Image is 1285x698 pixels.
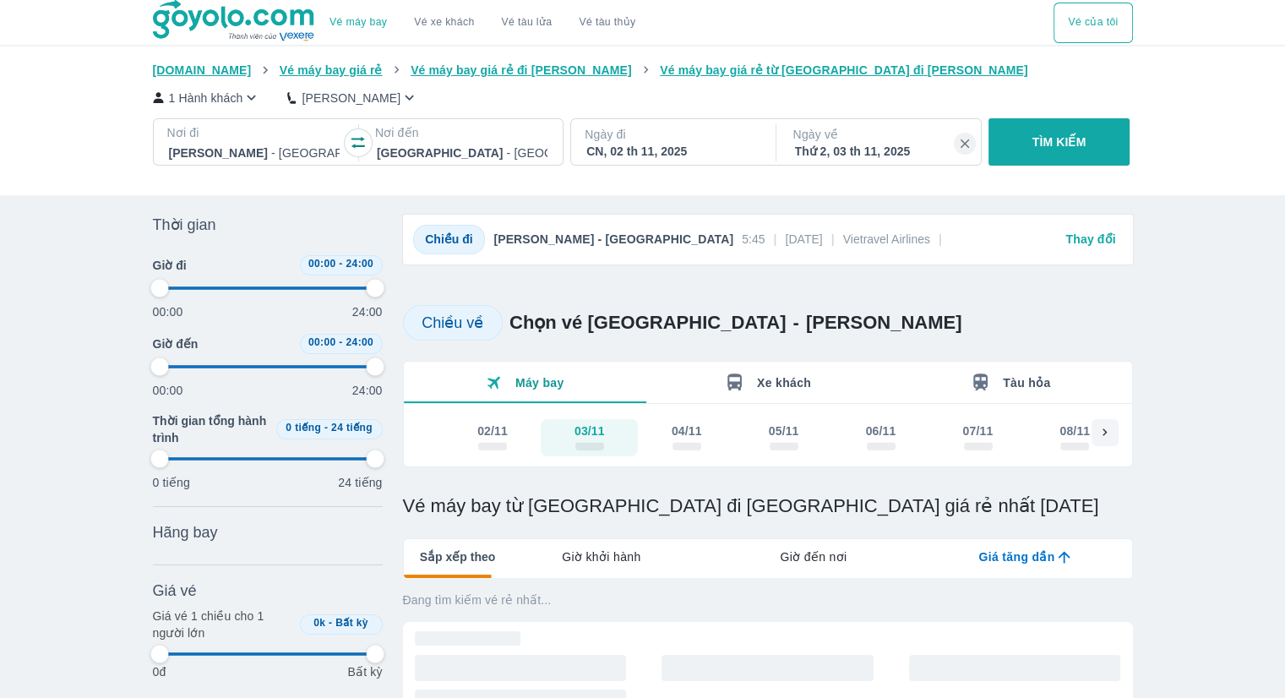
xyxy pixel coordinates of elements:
p: Ngày về [793,126,967,143]
div: lab API tabs example [495,539,1131,575]
div: 08/11 [1059,423,1090,439]
button: Thay đổi [1059,226,1122,253]
p: 24:00 [352,303,383,320]
button: 1 Hành khách [153,89,261,106]
span: 24:00 [346,258,373,270]
span: Tàu hỏa [1003,376,1051,390]
p: 00:00 [153,303,183,320]
a: Vé xe khách [414,16,474,29]
span: 00:00 [308,336,336,348]
div: 02/11 [477,423,508,439]
span: 5:45 [742,231,765,248]
span: Vé máy bay giá rẻ từ [GEOGRAPHIC_DATA] đi [PERSON_NAME] [660,63,1028,77]
div: scrollable day and price [444,419,1092,456]
p: Ngày đi [585,126,759,143]
div: 04/11 [672,423,702,439]
h1: Vé máy bay từ [GEOGRAPHIC_DATA] đi [GEOGRAPHIC_DATA] giá rẻ nhất [DATE] [403,494,1133,518]
span: Vé máy bay giá rẻ [280,63,383,77]
span: - [324,422,328,434]
p: | [773,231,776,248]
span: Xe khách [757,376,811,390]
p: [PERSON_NAME] [302,90,400,106]
p: 24 tiếng [338,474,382,491]
div: CN, 02 th 11, 2025 [586,143,757,160]
nav: breadcrumb [153,62,1133,79]
p: 0đ [153,663,166,680]
button: Vé của tôi [1054,3,1132,43]
button: TÌM KIẾM [988,118,1130,166]
span: Giá tăng dần [978,548,1054,565]
span: [DOMAIN_NAME] [153,63,252,77]
span: Giờ đến [153,335,199,352]
p: 0 tiếng [153,474,190,491]
span: 24:00 [346,336,373,348]
div: 03/11 [574,423,605,439]
p: | [939,231,942,248]
span: [DATE] [785,231,822,248]
span: Thời gian tổng hành trình [153,412,270,446]
span: Sắp xếp theo [420,548,496,565]
span: - [339,258,342,270]
span: Máy bay [515,376,564,390]
span: Thời gian [153,215,216,235]
div: choose transportation mode [1054,3,1132,43]
span: 24 tiếng [331,422,373,434]
span: - [339,336,342,348]
span: Chọn vé [GEOGRAPHIC_DATA] [PERSON_NAME] [509,311,961,335]
span: Giá vé [153,581,197,601]
p: [PERSON_NAME] - [GEOGRAPHIC_DATA] [493,231,733,248]
a: Vé tàu lửa [488,3,566,43]
p: Đang tìm kiếm vé rẻ nhất... [403,592,1133,608]
span: Vé máy bay giá rẻ đi [PERSON_NAME] [411,63,632,77]
div: choose transportation mode [316,3,649,43]
div: 06/11 [866,423,896,439]
a: Vé máy bay [329,16,387,29]
span: Giờ đến nơi [780,548,847,565]
p: | [831,231,835,248]
span: - [329,617,332,629]
span: Chiều về [422,314,483,331]
span: - [792,312,798,333]
div: Thứ 2, 03 th 11, 2025 [795,143,966,160]
span: Hãng bay [153,522,218,543]
div: 07/11 [963,423,994,439]
span: 0k [313,617,325,629]
span: Giờ đi [153,257,187,274]
span: Giờ khởi hành [562,548,640,565]
span: Bất kỳ [335,617,368,629]
p: Nơi đến [375,124,549,141]
p: Thay đổi [1065,231,1115,248]
span: 0 tiếng [286,422,321,434]
p: 24:00 [352,382,383,399]
div: 05/11 [769,423,799,439]
p: 00:00 [153,382,183,399]
span: Chiều đi [425,232,472,246]
button: [PERSON_NAME] [287,89,418,106]
p: Nơi đi [167,124,341,141]
p: TÌM KIẾM [1032,134,1086,150]
p: Giá vé 1 chiều cho 1 người lớn [153,608,293,641]
p: 1 Hành khách [169,90,243,106]
p: Bất kỳ [347,663,382,680]
span: 00:00 [308,258,336,270]
button: Vé tàu thủy [565,3,649,43]
span: Vietravel Airlines [843,231,930,248]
